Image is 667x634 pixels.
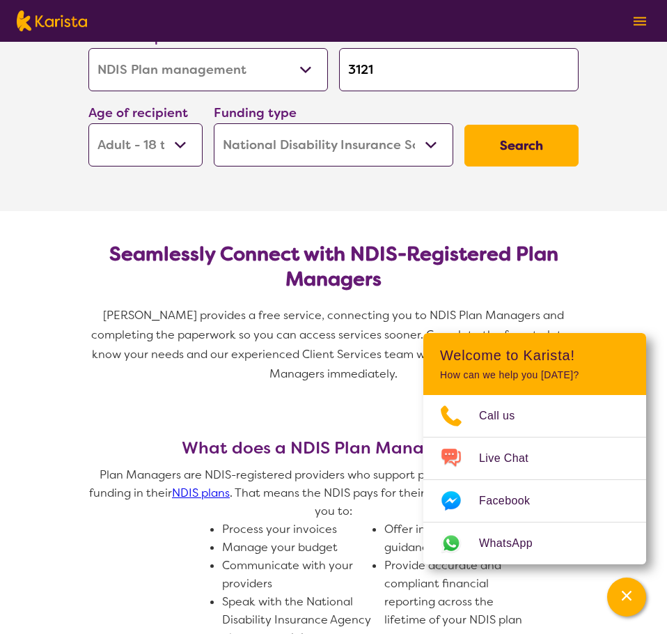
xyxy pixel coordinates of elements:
[88,105,188,121] label: Age of recipient
[423,523,646,564] a: Web link opens in a new tab.
[479,448,545,469] span: Live Chat
[479,405,532,426] span: Call us
[222,520,373,539] li: Process your invoices
[222,539,373,557] li: Manage your budget
[479,533,549,554] span: WhatsApp
[634,17,646,26] img: menu
[479,490,547,511] span: Facebook
[83,466,584,520] p: Plan Managers are NDIS-registered providers who support participants to manage the funding in the...
[607,578,646,617] button: Channel Menu
[214,105,297,121] label: Funding type
[91,308,579,381] span: [PERSON_NAME] provides a free service, connecting you to NDIS Plan Managers and completing the pa...
[440,347,629,364] h2: Welcome to Karista!
[339,48,579,91] input: Type
[100,242,567,292] h2: Seamlessly Connect with NDIS-Registered Plan Managers
[423,395,646,564] ul: Choose channel
[384,557,535,629] li: Provide accurate and compliant financial reporting across the lifetime of your NDIS plan
[222,557,373,593] li: Communicate with your providers
[440,369,629,381] p: How can we help you [DATE]?
[172,486,230,500] a: NDIS plans
[83,438,584,458] h3: What does a NDIS Plan Manager do?
[423,333,646,564] div: Channel Menu
[17,10,87,31] img: Karista logo
[384,520,535,557] li: Offer independent guidance and support
[464,125,579,167] button: Search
